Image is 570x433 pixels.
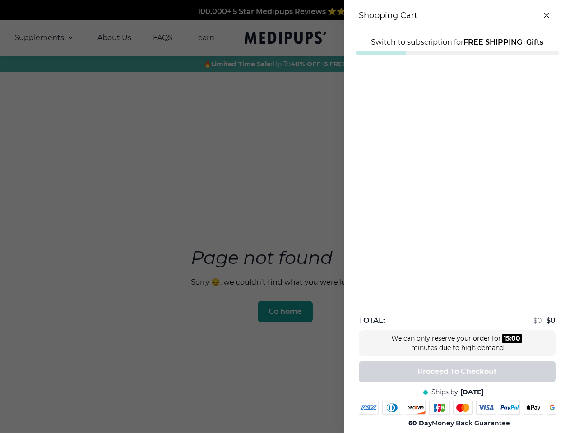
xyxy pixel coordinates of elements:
div: We can only reserve your order for minutes due to high demand [389,334,525,353]
div: : [502,334,522,343]
img: mastercard [453,401,473,415]
img: visa [476,401,496,415]
span: $ 0 [533,317,542,325]
strong: 60 Day [408,419,432,427]
div: 15 [504,334,510,343]
img: apple [524,401,543,415]
span: Switch to subscription for + [371,38,543,46]
span: Money Back Guarantee [408,419,510,428]
img: diners-club [382,401,402,415]
div: 00 [511,334,520,343]
img: amex [359,401,379,415]
img: discover [406,401,426,415]
img: google [547,401,567,415]
button: close-cart [538,6,556,24]
strong: Gifts [526,38,543,46]
img: jcb [429,401,450,415]
span: Ships by [431,388,458,396]
strong: FREE SHIPPING [463,38,522,46]
h3: Shopping Cart [359,10,417,20]
img: paypal [500,401,520,415]
span: TOTAL: [359,316,385,326]
span: $ 0 [546,316,556,325]
span: [DATE] [460,388,483,396]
